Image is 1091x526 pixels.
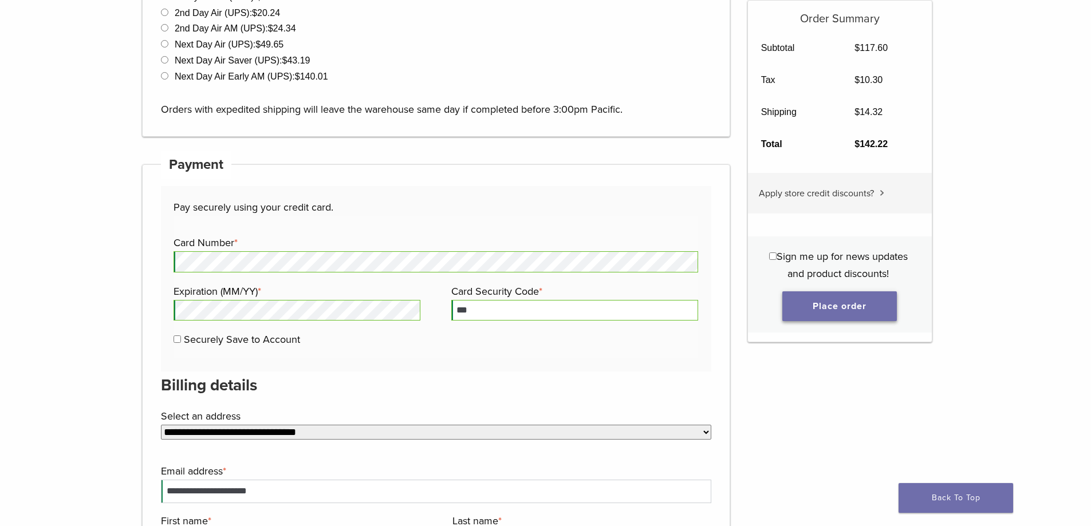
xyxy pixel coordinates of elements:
input: Sign me up for news updates and product discounts! [769,252,777,260]
th: Tax [748,64,842,96]
span: $ [854,139,860,149]
p: Pay securely using your credit card. [174,199,698,216]
span: $ [268,23,273,33]
img: caret.svg [880,190,884,196]
bdi: 140.01 [295,72,328,81]
label: 2nd Day Air (UPS): [175,8,280,18]
label: Next Day Air Early AM (UPS): [175,72,328,81]
label: Card Number [174,234,695,251]
p: Orders with expedited shipping will leave the warehouse same day if completed before 3:00pm Pacific. [161,84,712,118]
th: Shipping [748,96,842,128]
bdi: 43.19 [282,56,310,65]
bdi: 20.24 [252,8,280,18]
bdi: 24.34 [268,23,296,33]
h3: Billing details [161,371,712,399]
h5: Order Summary [748,1,932,26]
span: Apply store credit discounts? [759,188,874,199]
h4: Payment [161,151,232,179]
span: $ [252,8,257,18]
label: 2nd Day Air AM (UPS): [175,23,296,33]
bdi: 10.30 [854,75,883,85]
label: Card Security Code [451,283,695,300]
span: $ [255,39,261,49]
span: Sign me up for news updates and product discounts! [777,250,908,280]
label: Securely Save to Account [184,333,300,346]
bdi: 49.65 [255,39,283,49]
label: Email address [161,462,709,480]
span: $ [854,107,860,117]
label: Next Day Air Saver (UPS): [175,56,310,65]
bdi: 117.60 [854,43,888,53]
span: $ [854,43,860,53]
th: Subtotal [748,32,842,64]
label: Next Day Air (UPS): [175,39,283,49]
span: $ [854,75,860,85]
a: Back To Top [899,483,1013,513]
label: Expiration (MM/YY) [174,283,418,300]
span: $ [295,72,300,81]
button: Place order [782,291,897,321]
label: Select an address [161,408,709,425]
span: $ [282,56,287,65]
bdi: 14.32 [854,107,883,117]
fieldset: Payment Info [174,216,698,358]
th: Total [748,128,842,160]
bdi: 142.22 [854,139,888,149]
